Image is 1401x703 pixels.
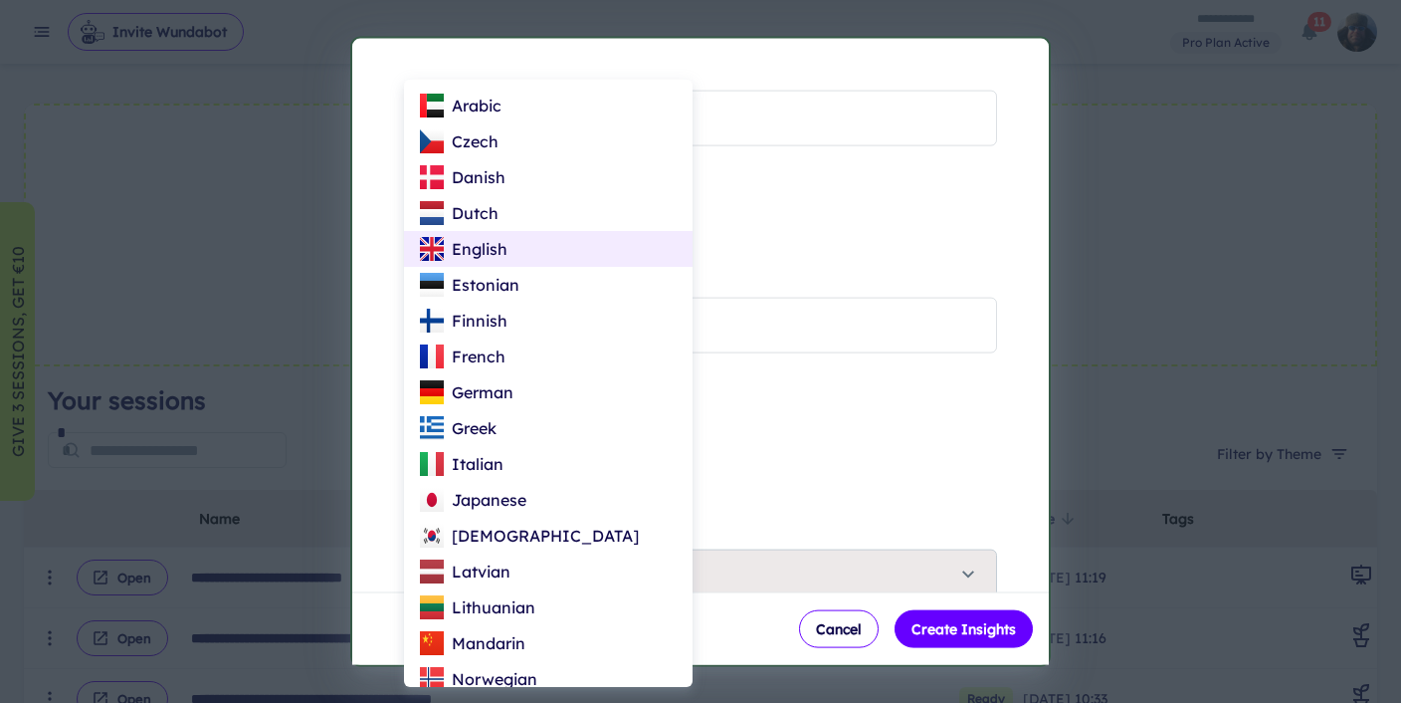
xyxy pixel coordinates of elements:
[452,631,525,655] p: Mandarin
[452,309,507,333] p: Finnish
[452,129,499,153] p: Czech
[452,595,535,619] p: Lithuanian
[420,94,444,117] img: AE
[452,165,505,189] p: Danish
[452,94,501,117] p: Arabic
[420,201,444,225] img: NL
[420,452,444,476] img: IT
[452,237,507,261] p: English
[420,595,444,619] img: LT
[452,524,639,548] p: [DEMOGRAPHIC_DATA]
[420,380,444,404] img: DE
[420,129,444,153] img: CZ
[420,416,444,440] img: GR
[452,488,526,512] p: Japanese
[420,165,444,189] img: DK
[452,345,505,368] p: French
[452,380,513,404] p: German
[452,273,519,297] p: Estonian
[452,452,503,476] p: Italian
[452,667,537,691] p: Norwegian
[420,488,444,512] img: JP
[420,237,444,261] img: GB
[420,273,444,297] img: EE
[420,524,444,548] img: KR
[452,201,499,225] p: Dutch
[452,416,497,440] p: Greek
[420,667,444,691] img: NO
[452,560,510,584] p: Latvian
[420,309,444,333] img: FI
[420,631,444,655] img: CN
[420,345,444,368] img: FR
[420,560,444,584] img: LV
